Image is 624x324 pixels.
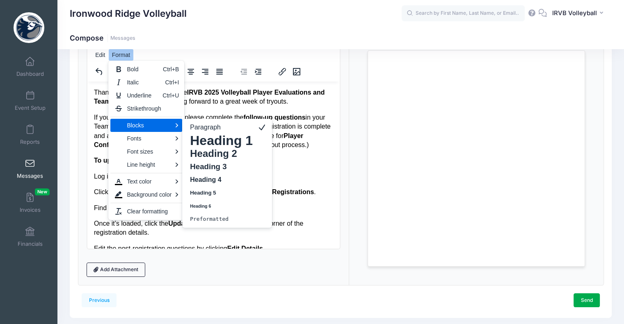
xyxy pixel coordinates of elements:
[17,172,43,179] span: Messages
[87,63,126,79] div: history
[574,293,600,307] a: Send
[165,77,179,87] div: Ctrl+I
[110,63,182,76] div: Bold
[275,66,289,77] button: Insert/edit link
[189,162,254,172] h3: Heading 3
[16,70,44,77] span: Dashboard
[11,154,50,183] a: Messages
[82,293,117,307] a: Previous
[290,66,304,77] button: Insert/edit image
[251,66,265,77] button: Increase indent
[110,76,182,89] div: Italic
[110,119,182,132] div: Blocks
[127,104,179,113] div: Strikethrough
[127,177,171,186] div: Text color
[184,160,270,173] div: Heading 3
[165,63,232,79] div: alignment
[7,163,246,172] p: Edit the post-registration questions by clicking .
[189,122,254,132] p: Paragraph
[107,66,121,77] button: Redo
[110,205,182,218] div: Clear formatting
[7,32,246,68] p: If you haven’t done so already, please complete the in your Team Selection Registration. These wi...
[30,123,82,130] strong: Team Selections
[18,240,43,247] span: Financials
[163,64,179,74] div: Ctrl+B
[87,263,146,276] a: Add Attachment
[184,213,270,226] div: Preformatted
[95,52,105,58] span: Edit
[7,7,246,25] p: Thank you for registering for the We’re looking forward to a great week of tryouts.
[105,60,114,67] em: not
[127,120,171,130] div: Blocks
[174,107,226,114] strong: My Registrations
[7,106,246,115] p: Click the button in the upper right corner and select .
[110,89,182,102] div: Underline
[110,102,182,115] div: Strikethrough
[110,188,182,201] div: Background color Black
[110,132,182,145] div: Fonts
[189,188,254,198] h5: Heading 5
[184,66,198,77] button: Align center
[15,104,46,111] span: Event Setup
[7,75,119,82] strong: To update your follow-up questions:
[70,34,135,42] h1: Compose
[232,63,270,79] div: indentation
[7,91,246,100] p: Log in to .
[11,188,50,217] a: InvoicesNew
[237,66,251,77] button: Decrease indent
[11,120,50,149] a: Reports
[162,91,179,100] div: Ctrl+U
[127,190,171,199] div: Background color
[189,136,254,145] h1: Heading 1
[11,222,50,251] a: Financials
[110,35,135,41] a: Messages
[127,77,162,87] div: Italic
[270,63,309,79] div: image
[127,134,171,143] div: Fonts
[32,107,52,114] strong: Profile
[14,12,44,43] img: Ironwood Ridge Volleyball
[20,206,41,213] span: Invoices
[552,9,597,18] span: IRVB Volleyball
[87,82,340,249] iframe: Rich Text Area
[547,4,612,23] button: IRVB Volleyball
[184,134,270,147] div: Heading 1
[110,145,182,158] div: Font sizes
[32,91,76,98] strong: CampNetwork
[198,66,212,77] button: Align right
[127,160,171,170] div: Line height
[7,7,246,244] body: Rich Text Area. Press ALT-0 for help.
[7,138,246,156] p: Once it’s loaded, click the button in the right corner of the registration details.
[7,51,216,67] strong: Player Conferences
[156,32,218,39] strong: follow-up questions
[70,4,187,23] h1: Ironwood Ridge Volleyball
[110,175,182,188] div: Text color Black
[127,91,159,100] div: Underline
[20,138,40,145] span: Reports
[189,149,254,159] h2: Heading 2
[189,214,254,224] pre: Preformatted
[189,175,254,185] h4: Heading 4
[11,86,50,115] a: Event Setup
[127,206,179,216] div: Clear formatting
[110,158,182,171] div: Line height
[7,7,237,23] strong: IRVB 2025 Volleyball Player Evaluations and Team Selections!
[35,188,50,195] span: New
[184,199,270,213] div: Heading 6
[213,66,226,77] button: Justify
[127,64,160,74] div: Bold
[92,66,106,77] button: Undo
[184,173,270,186] div: Heading 4
[402,5,525,22] input: Search by First Name, Last Name, or Email...
[127,147,171,156] div: Font sizes
[11,52,50,81] a: Dashboard
[189,201,254,211] h6: Heading 6
[140,163,176,170] strong: Edit Details
[81,138,126,145] strong: Update Details
[184,147,270,160] div: Heading 2
[184,186,270,199] div: Heading 5
[184,121,270,134] div: Paragraph
[112,52,130,58] span: Format
[7,122,246,131] p: Find the registration.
